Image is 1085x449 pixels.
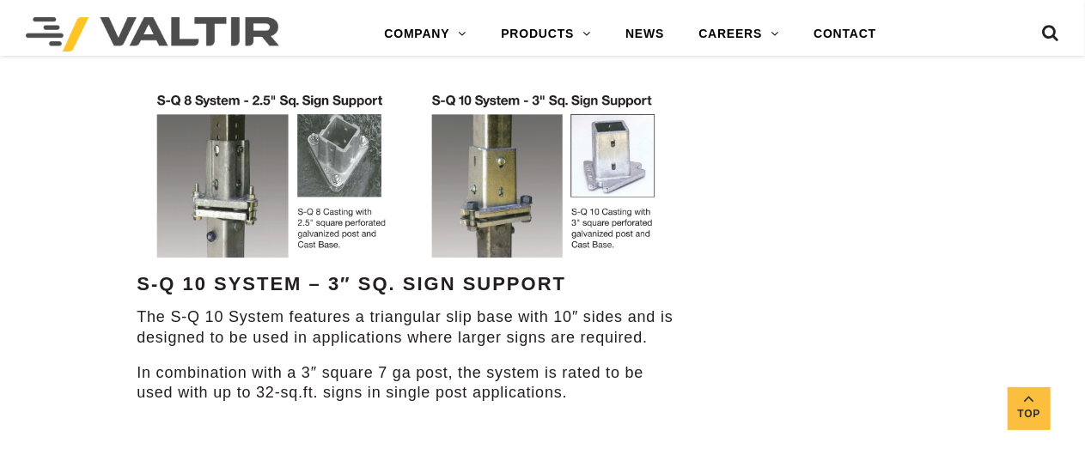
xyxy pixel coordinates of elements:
a: PRODUCTS [484,17,608,52]
a: NEWS [608,17,681,52]
p: The S-Q 10 System features a triangular slip base with 10″ sides and is designed to be used in ap... [137,307,677,348]
a: COMPANY [367,17,484,52]
a: Top [1008,387,1051,430]
a: CAREERS [681,17,796,52]
p: In combination with a 3″ square 7 ga post, the system is rated to be used with up to 32-sq.ft. si... [137,363,677,403]
img: Valtir [26,17,279,52]
span: Top [1008,404,1051,424]
a: CONTACT [796,17,893,52]
strong: S-Q 10 System – 3″ Sq. Sign Support [137,82,677,294]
